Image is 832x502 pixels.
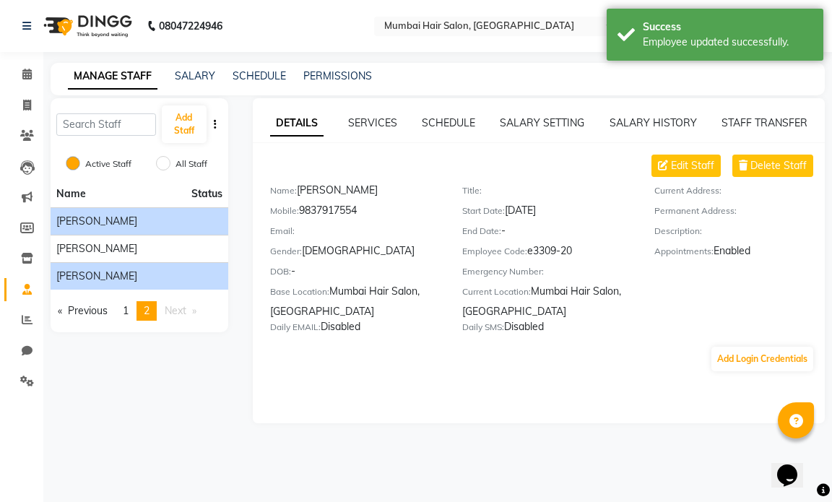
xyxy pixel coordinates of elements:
div: - [462,223,633,243]
span: [PERSON_NAME] [56,214,137,229]
label: Start Date: [462,204,505,217]
a: STAFF TRANSFER [721,116,807,129]
span: [PERSON_NAME] [56,269,137,284]
div: [PERSON_NAME] [270,183,441,203]
a: SCHEDULE [422,116,475,129]
a: SALARY SETTING [500,116,584,129]
button: Edit Staff [651,155,721,177]
input: Search Staff [56,113,156,136]
a: DETAILS [270,111,324,137]
div: Employee updated successfully. [643,35,812,50]
nav: Pagination [51,301,228,321]
label: Daily SMS: [462,321,504,334]
span: Delete Staff [750,158,807,173]
button: Add Login Credentials [711,347,813,371]
div: [DEMOGRAPHIC_DATA] [270,243,441,264]
label: Description: [654,225,702,238]
div: Enabled [654,243,825,264]
div: Disabled [462,319,633,339]
label: End Date: [462,225,501,238]
label: DOB: [270,265,291,278]
label: Mobile: [270,204,299,217]
label: Current Location: [462,285,531,298]
label: Active Staff [85,157,131,170]
button: Delete Staff [732,155,813,177]
button: Add Staff [162,105,206,143]
span: Edit Staff [671,158,714,173]
label: Email: [270,225,295,238]
div: e3309-20 [462,243,633,264]
label: Current Address: [654,184,721,197]
a: SALARY [175,69,215,82]
div: 9837917554 [270,203,441,223]
div: Mumbai Hair Salon, [GEOGRAPHIC_DATA] [270,284,441,319]
label: Gender: [270,245,302,258]
div: - [270,264,441,284]
span: Status [191,186,222,202]
iframe: chat widget [771,444,818,488]
a: Previous [51,301,115,321]
img: logo [37,6,136,46]
a: PERMISSIONS [303,69,372,82]
b: 08047224946 [159,6,222,46]
a: SERVICES [348,116,397,129]
span: Next [165,304,186,317]
div: Success [643,20,812,35]
div: Disabled [270,319,441,339]
label: Appointments: [654,245,714,258]
span: 1 [123,304,129,317]
label: Daily EMAIL: [270,321,321,334]
label: Permanent Address: [654,204,737,217]
label: All Staff [175,157,207,170]
label: Emergency Number: [462,265,544,278]
a: SCHEDULE [233,69,286,82]
label: Title: [462,184,482,197]
div: [DATE] [462,203,633,223]
label: Employee Code: [462,245,527,258]
a: SALARY HISTORY [610,116,697,129]
label: Base Location: [270,285,329,298]
span: [PERSON_NAME] [56,241,137,256]
div: Mumbai Hair Salon, [GEOGRAPHIC_DATA] [462,284,633,319]
a: MANAGE STAFF [68,64,157,90]
span: 2 [144,304,149,317]
span: Name [56,187,86,200]
label: Name: [270,184,297,197]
